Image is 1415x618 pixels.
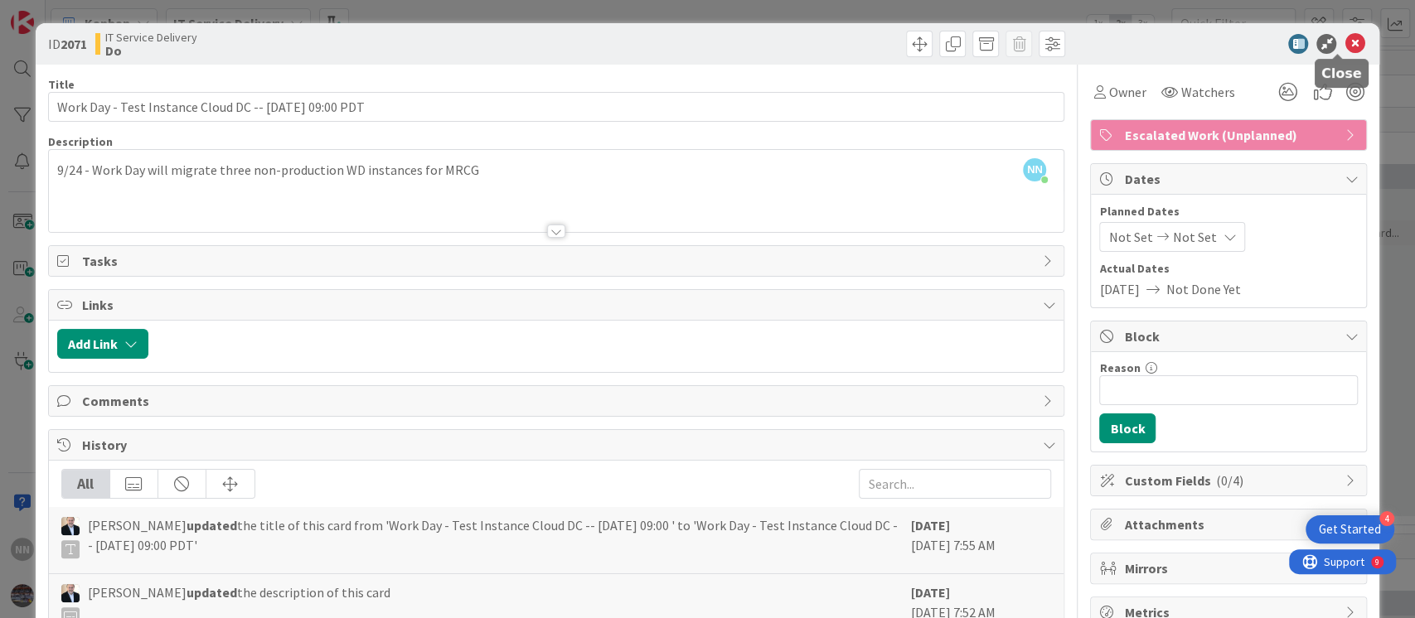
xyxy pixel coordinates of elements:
span: Watchers [1180,82,1234,102]
div: 9 [86,7,90,20]
div: 4 [1379,511,1394,526]
img: HO [61,517,80,535]
b: updated [187,584,237,601]
span: ID [48,34,87,54]
span: History [82,435,1035,455]
span: Attachments [1124,514,1336,534]
span: Planned Dates [1099,203,1358,220]
span: Comments [82,391,1035,411]
span: Links [82,295,1035,315]
span: Support [35,2,75,22]
span: Not Set [1108,227,1152,247]
span: Block [1124,326,1336,346]
p: 9/24 - Work Day will migrate three non-production WD instances for MRCG [57,161,1056,180]
button: Block [1099,413,1156,443]
span: [DATE] [1099,279,1139,299]
span: Custom Fields [1124,471,1336,490]
b: Do [105,44,197,57]
span: [PERSON_NAME] the title of this card from 'Work Day - Test Instance Cloud DC -- [DATE] 09:00 ' to... [88,515,903,558]
b: [DATE] [910,517,949,534]
span: Tasks [82,251,1035,271]
input: type card name here... [48,92,1065,122]
label: Reason [1099,360,1140,375]
span: Not Done Yet [1165,279,1240,299]
div: [DATE] 7:55 AM [910,515,1051,565]
span: NN [1023,158,1046,181]
img: HO [61,584,80,602]
span: Owner [1108,82,1146,102]
span: Escalated Work (Unplanned) [1124,125,1336,145]
button: Add Link [57,329,148,359]
div: Get Started [1319,521,1381,538]
span: Dates [1124,169,1336,189]
div: Open Get Started checklist, remaining modules: 4 [1306,515,1394,543]
b: [DATE] [910,584,949,601]
h5: Close [1321,65,1362,81]
span: Mirrors [1124,558,1336,578]
label: Title [48,77,75,92]
b: 2071 [61,36,87,52]
span: Not Set [1172,227,1216,247]
span: ( 0/4 ) [1215,472,1243,489]
input: Search... [859,469,1051,499]
span: IT Service Delivery [105,31,197,44]
span: Description [48,134,113,149]
div: All [62,470,110,498]
b: updated [187,517,237,534]
span: Actual Dates [1099,260,1358,278]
